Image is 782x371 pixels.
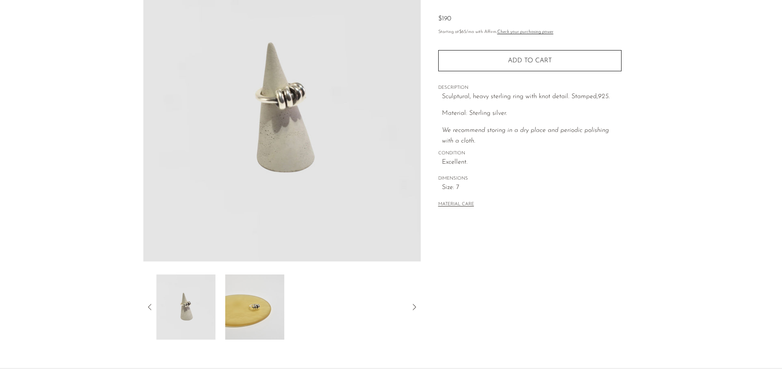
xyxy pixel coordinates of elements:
[438,50,622,71] button: Add to cart
[156,274,215,340] img: Sterling Knot Ring
[438,29,622,36] p: Starting at /mo with Affirm.
[438,84,622,92] span: DESCRIPTION
[438,175,622,182] span: DIMENSIONS
[442,92,622,102] p: Sculptural, heavy sterling ring with knot detail. Stamped,
[442,182,622,193] span: Size: 7
[459,30,466,34] span: $65
[438,15,451,22] span: $190
[508,57,552,65] span: Add to cart
[442,157,622,168] span: Excellent.
[497,30,554,34] a: Check your purchasing power - Learn more about Affirm Financing (opens in modal)
[438,202,474,208] button: MATERIAL CARE
[225,274,284,340] img: Sterling Knot Ring
[598,93,610,100] em: 925.
[442,108,622,119] p: Material: Sterling silver.
[438,150,622,157] span: CONDITION
[442,127,609,144] i: We recommend storing in a dry place and periodic polishing with a cloth.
